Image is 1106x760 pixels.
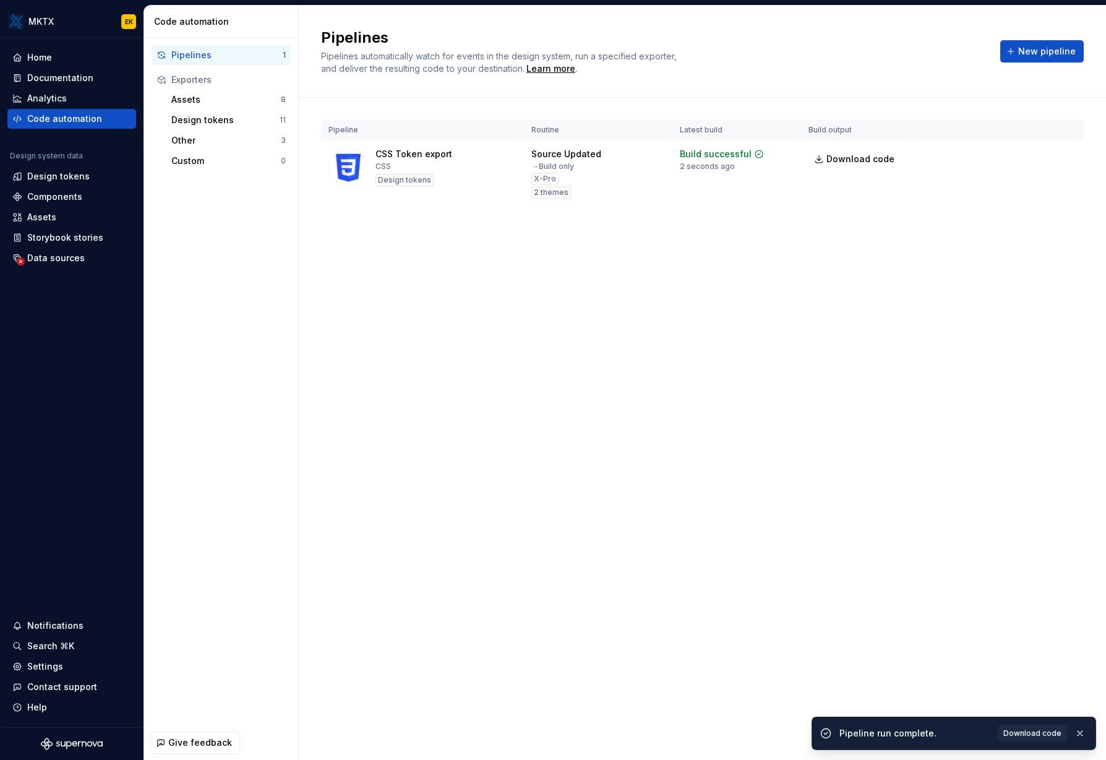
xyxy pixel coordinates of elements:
[998,725,1067,742] a: Download code
[7,228,136,248] a: Storybook stories
[680,148,752,160] div: Build successful
[808,148,902,170] a: Download code
[27,113,102,125] div: Code automation
[531,148,601,160] div: Source Updated
[7,636,136,656] button: Search ⌘K
[534,188,568,197] span: 2 themes
[531,162,574,171] div: → Build only
[171,74,286,86] div: Exporters
[375,148,452,160] div: CSS Token export
[7,616,136,636] button: Notifications
[7,207,136,227] a: Assets
[801,120,910,140] th: Build output
[283,50,286,60] div: 1
[1018,45,1076,58] span: New pipeline
[7,109,136,129] a: Code automation
[27,231,103,244] div: Storybook stories
[2,8,141,35] button: MKTXEK
[281,136,286,145] div: 3
[826,153,894,165] span: Download code
[27,72,93,84] div: Documentation
[41,738,103,750] svg: Supernova Logo
[171,93,281,106] div: Assets
[524,120,672,140] th: Routine
[281,95,286,105] div: 8
[375,162,391,171] div: CSS
[27,92,67,105] div: Analytics
[321,51,679,74] span: Pipelines automatically watch for events in the design system, run a specified exporter, and deli...
[27,191,82,203] div: Components
[10,151,83,161] div: Design system data
[280,115,286,125] div: 11
[7,187,136,207] a: Components
[7,68,136,88] a: Documentation
[27,660,63,673] div: Settings
[171,155,281,167] div: Custom
[28,15,54,28] div: MKTX
[525,64,577,74] span: .
[281,156,286,166] div: 0
[152,45,291,65] button: Pipelines1
[168,736,232,749] span: Give feedback
[7,89,136,108] a: Analytics
[321,28,985,48] h2: Pipelines
[7,697,136,717] button: Help
[166,90,291,110] button: Assets8
[7,657,136,676] a: Settings
[1003,728,1061,738] span: Download code
[7,166,136,186] a: Design tokens
[839,727,990,740] div: Pipeline run complete.
[27,681,97,693] div: Contact support
[166,110,291,130] button: Design tokens11
[9,14,24,29] img: 6599c211-2218-4379-aa47-474b768e6477.png
[27,170,90,183] div: Design tokens
[166,151,291,171] button: Custom0
[526,63,575,75] a: Learn more
[27,252,85,264] div: Data sources
[27,620,84,632] div: Notifications
[27,51,52,64] div: Home
[7,248,136,268] a: Data sources
[27,211,56,223] div: Assets
[1000,40,1084,63] button: New pipeline
[166,131,291,150] button: Other3
[7,48,136,67] a: Home
[150,732,240,754] button: Give feedback
[154,15,293,28] div: Code automation
[531,173,559,185] div: X-Pro
[680,162,735,171] div: 2 seconds ago
[375,174,434,186] div: Design tokens
[171,49,283,61] div: Pipelines
[125,17,133,27] div: EK
[7,677,136,697] button: Contact support
[171,134,281,147] div: Other
[27,701,47,714] div: Help
[321,120,524,140] th: Pipeline
[672,120,801,140] th: Latest build
[27,640,74,652] div: Search ⌘K
[171,114,280,126] div: Design tokens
